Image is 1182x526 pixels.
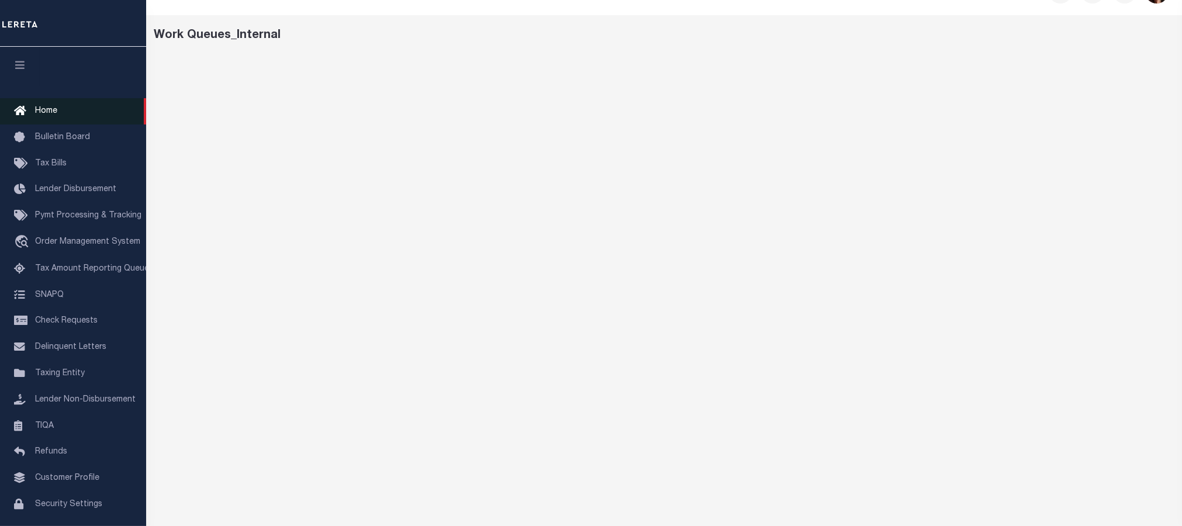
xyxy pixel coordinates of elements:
span: TIQA [35,421,54,430]
span: Tax Bills [35,160,67,168]
span: Refunds [35,448,67,456]
span: Customer Profile [35,474,99,482]
span: Taxing Entity [35,369,85,378]
span: Check Requests [35,317,98,325]
span: Delinquent Letters [35,343,106,351]
span: Order Management System [35,238,140,246]
span: Bulletin Board [35,133,90,141]
span: Lender Disbursement [35,185,116,193]
span: Lender Non-Disbursement [35,396,136,404]
span: Tax Amount Reporting Queue [35,265,149,273]
span: SNAPQ [35,290,64,299]
div: Work Queues_Internal [154,27,1174,44]
span: Security Settings [35,500,102,508]
i: travel_explore [14,235,33,250]
span: Pymt Processing & Tracking [35,212,141,220]
span: Home [35,107,57,115]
